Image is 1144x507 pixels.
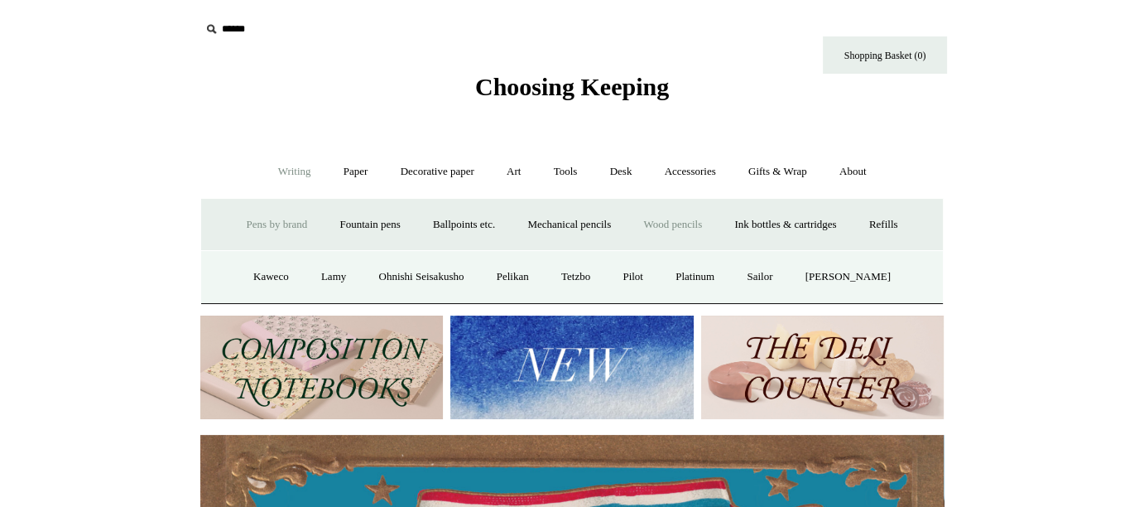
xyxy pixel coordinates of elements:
a: Ohnishi Seisakusho [363,255,478,299]
a: Shopping Basket (0) [823,36,947,74]
a: Accessories [650,150,731,194]
a: Ink bottles & cartridges [719,203,851,247]
a: Tetzbo [546,255,605,299]
a: Platinum [661,255,729,299]
a: Refills [854,203,913,247]
a: Pelikan [482,255,544,299]
a: Fountain pens [324,203,415,247]
a: Choosing Keeping [475,86,669,98]
a: Writing [263,150,326,194]
a: About [824,150,882,194]
a: Kaweco [238,255,304,299]
a: Decorative paper [386,150,489,194]
span: Choosing Keeping [475,73,669,100]
a: Pilot [608,255,658,299]
img: The Deli Counter [701,316,944,419]
img: New.jpg__PID:f73bdf93-380a-4a35-bcfe-7823039498e1 [450,316,693,419]
a: Lamy [306,255,361,299]
a: Mechanical pencils [512,203,626,247]
a: Tools [539,150,593,194]
a: Pens by brand [232,203,323,247]
a: Wood pencils [628,203,717,247]
img: 202302 Composition ledgers.jpg__PID:69722ee6-fa44-49dd-a067-31375e5d54ec [200,316,443,419]
a: [PERSON_NAME] [791,255,906,299]
a: Gifts & Wrap [733,150,822,194]
a: Art [492,150,536,194]
a: Paper [329,150,383,194]
a: Sailor [732,255,787,299]
a: Desk [595,150,647,194]
a: Ballpoints etc. [418,203,510,247]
